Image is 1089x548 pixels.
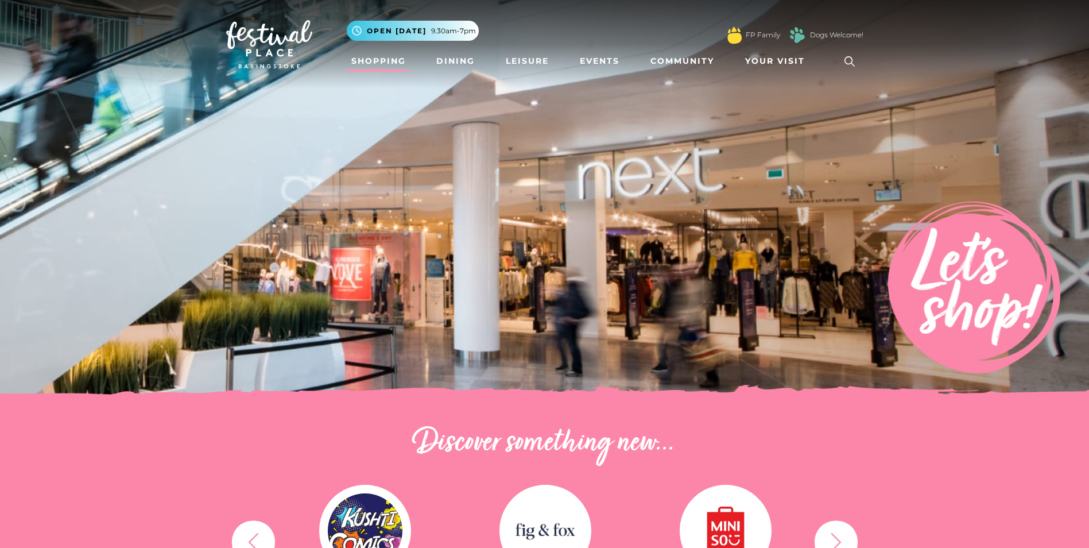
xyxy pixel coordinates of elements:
a: Shopping [347,51,410,72]
a: Dogs Welcome! [810,30,863,40]
img: Festival Place Logo [226,20,312,68]
a: Leisure [501,51,553,72]
a: FP Family [746,30,780,40]
a: Community [646,51,719,72]
span: 9.30am-7pm [431,26,476,36]
span: Your Visit [745,55,805,67]
a: Events [575,51,624,72]
a: Dining [432,51,479,72]
button: Open [DATE] 9.30am-7pm [347,21,479,41]
span: Open [DATE] [367,26,427,36]
a: Your Visit [741,51,815,72]
h2: Discover something new... [226,425,863,462]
